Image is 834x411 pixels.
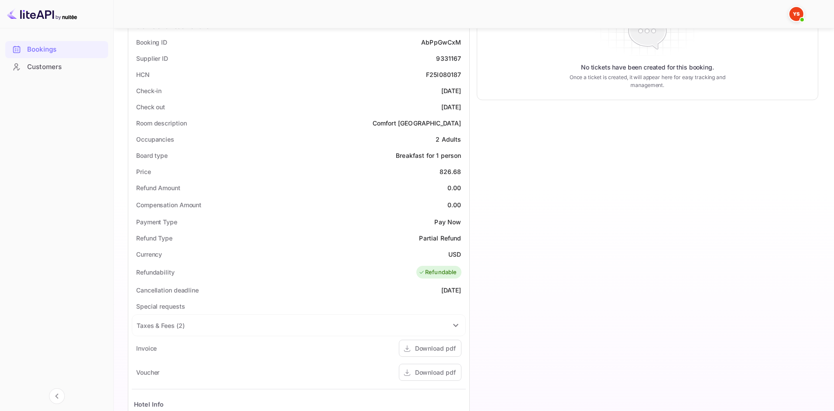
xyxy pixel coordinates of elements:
ya-tr-span: Customers [27,62,62,72]
ya-tr-span: 2 Adults [436,136,461,143]
ya-tr-span: Hotel Info [134,401,164,408]
ya-tr-span: Download pdf [415,345,456,352]
ya-tr-span: USD [448,251,461,258]
ya-tr-span: No tickets have been created for this booking. [581,63,714,72]
ya-tr-span: 2 [179,322,183,329]
ya-tr-span: HCN [136,71,150,78]
ya-tr-span: Voucher [136,369,159,376]
ya-tr-span: Breakfast for 1 person [396,152,461,159]
ya-tr-span: Refundability [136,268,175,276]
ya-tr-span: Payment Type [136,218,177,226]
ya-tr-span: Board type [136,152,168,159]
ya-tr-span: Price [136,168,151,175]
ya-tr-span: Refund Type [136,234,172,242]
div: Customers [5,59,108,76]
div: [DATE] [441,102,461,111]
ya-tr-span: Taxes & Fees ( [137,322,179,329]
ya-tr-span: Currency [136,251,162,258]
ya-tr-span: Pay Now [434,218,461,226]
ya-tr-span: Status and reservations [136,22,210,30]
ya-tr-span: Download pdf [415,369,456,376]
a: Customers [5,59,108,75]
ya-tr-span: F25I080187 [426,71,461,78]
ya-tr-span: Refund Amount [136,184,180,192]
ya-tr-span: Refundable [425,268,457,277]
img: LiteAPI logo [7,7,77,21]
a: Bookings [5,41,108,57]
ya-tr-span: Compensation Amount [136,201,201,209]
div: 0.00 [447,183,461,192]
button: Collapse navigation [49,388,65,404]
ya-tr-span: Room description [136,119,187,127]
ya-tr-span: Bookings [27,45,56,55]
ya-tr-span: Check-in [136,87,162,94]
div: [DATE] [441,86,461,95]
ya-tr-span: AbPpGwCxM [421,38,461,46]
div: 9331167 [436,54,461,63]
ya-tr-span: Check out [136,103,165,111]
ya-tr-span: Cancellation deadline [136,286,199,294]
div: 826.68 [440,167,461,176]
ya-tr-span: Occupancies [136,136,174,143]
ya-tr-span: Supplier ID [136,55,168,62]
ya-tr-span: Partial Refund [419,234,461,242]
ya-tr-span: Special requests [136,303,185,310]
ya-tr-span: Comfort [GEOGRAPHIC_DATA] [373,119,461,127]
ya-tr-span: Once a ticket is created, it will appear here for easy tracking and management. [556,73,739,89]
ya-tr-span: ) [183,322,185,329]
div: [DATE] [441,286,461,295]
ya-tr-span: Invoice [136,345,157,352]
div: 0.00 [447,200,461,209]
img: Yandex Support [789,7,803,21]
div: Taxes & Fees (2) [132,315,465,336]
ya-tr-span: Booking ID [136,38,167,46]
div: Bookings [5,41,108,58]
